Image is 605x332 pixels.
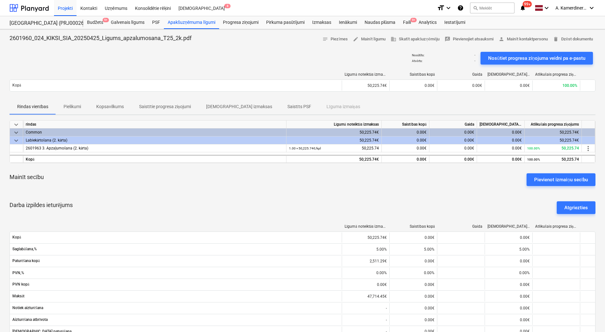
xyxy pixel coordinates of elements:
[389,268,437,278] div: 0.00%
[573,301,605,332] iframe: Chat Widget
[23,155,286,163] div: Kopā
[485,280,532,290] div: 0.00€
[12,121,20,128] span: keyboard_arrow_down
[10,20,76,27] div: [GEOGRAPHIC_DATA] (PRJ0002627, K-1 un K-2(2.kārta) 2601960
[562,83,577,88] span: 100.00%
[391,36,440,43] span: Skatīt apakšuzņēmēju
[224,4,231,8] span: 8
[345,224,387,229] div: Līgumā noteiktās izmaksas
[12,83,21,88] p: Kopā
[389,315,437,325] div: 0.00€
[527,147,540,150] small: 100.00%
[287,103,311,110] p: Saistīts PSF
[262,16,308,29] div: Pirkuma pasūtījumi
[342,280,389,290] div: 0.00€
[485,303,532,313] div: 0.00€
[389,291,437,301] div: 0.00€
[464,146,474,150] span: 0.00€
[382,121,429,128] div: Saistības kopā
[399,16,415,29] div: Faili
[382,136,429,144] div: 0.00€
[472,83,482,88] span: 0.00€
[12,271,339,275] span: PVN,%
[219,16,262,29] a: Progresa ziņojumi
[584,145,592,152] span: more_vert
[342,244,389,254] div: 5.00%
[496,34,550,44] button: Mainīt kontaktpersonu
[477,155,525,163] div: 0.00€
[557,201,595,214] button: Atgriezties
[353,36,359,42] span: edit
[26,128,284,136] div: Common
[477,121,525,128] div: [DEMOGRAPHIC_DATA] izmaksas
[392,224,435,229] div: Saistības kopā
[485,256,532,266] div: 0.00€
[429,128,477,136] div: 0.00€
[442,34,496,44] button: Pievienojiet atsauksmi
[417,146,427,150] span: 0.00€
[12,282,339,287] span: PVN kopā
[342,80,389,91] div: 50,225.74€
[12,294,339,299] span: Maksāt
[488,54,585,62] div: Nosūtiet progresa ziņojuma veidni pa e-pastu
[342,303,389,313] div: -
[286,136,382,144] div: 50,225.74€
[389,280,437,290] div: 0.00€
[440,16,469,29] div: Iestatījumi
[342,315,389,325] div: -
[10,173,44,181] p: Mainīt secību
[10,201,73,214] p: Darba izpildes ieturējums
[335,16,361,29] a: Ienākumi
[345,72,387,77] div: Līgumā noteiktās izmaksas
[389,256,437,266] div: 0.00€
[382,128,429,136] div: 0.00€
[399,16,415,29] a: Faili9+
[23,121,286,128] div: rindas
[353,36,386,43] span: Mainīt līgumu
[12,317,339,322] span: Aizturēšana atbrīvota
[525,121,582,128] div: Atlikušais progresa ziņojums
[527,173,595,186] button: Pievienot izmaiņu secību
[83,16,107,29] a: Budžets9+
[361,16,400,29] div: Naudas plūsma
[148,16,164,29] div: PSF
[96,103,124,110] p: Kopsavilkums
[429,121,477,128] div: Gaida
[487,72,530,77] div: [DEMOGRAPHIC_DATA] izmaksas
[485,268,532,278] div: 0.00%
[322,36,348,43] span: Piezīmes
[474,59,475,63] p: -
[388,34,442,44] button: Skatīt apakšuzņēmēju
[445,36,494,43] span: Pievienojiet atsauksmi
[107,16,148,29] div: Galvenais līgums
[286,121,382,128] div: Līgumā noteiktās izmaksas
[553,36,593,43] span: Dzēst dokumentu
[342,232,389,243] div: 50,225.74€
[26,136,284,144] div: Labiekārtošana (2. kārta)
[83,16,107,29] div: Budžets
[342,256,389,266] div: 2,511.29€
[289,147,321,150] small: 1.00 × 50,225.74€ / kpl
[485,232,532,243] div: 0.00€
[320,34,350,44] button: Piezīmes
[525,128,582,136] div: 50,225.74€
[308,16,335,29] a: Izmaksas
[425,83,434,88] span: 0.00€
[391,36,396,42] span: business
[485,244,532,254] div: 5.00%
[392,72,435,77] div: Saistības kopā
[474,53,475,57] p: -
[17,103,48,110] p: Rindas vienības
[289,144,379,152] div: 50,225.74
[534,176,588,184] div: Pievienot izmaiņu secību
[164,16,219,29] a: Apakšuzņēmuma līgumi
[535,72,578,77] div: Atlikušais progresa ziņojums
[410,18,417,22] span: 9+
[527,158,540,161] small: 100.00%
[415,16,440,29] a: Analytics
[512,146,522,150] span: 0.00€
[487,224,530,229] div: [DEMOGRAPHIC_DATA] izmaksas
